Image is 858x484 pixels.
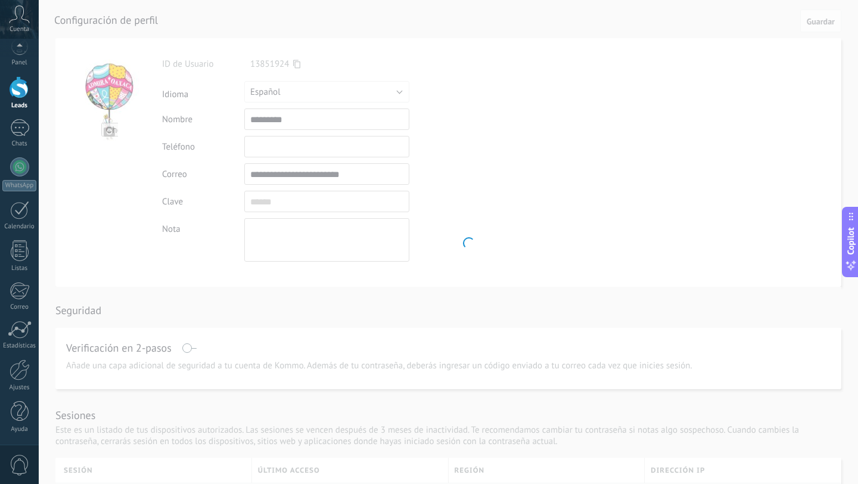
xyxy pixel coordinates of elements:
div: Calendario [2,223,37,231]
div: WhatsApp [2,180,36,191]
span: Copilot [845,228,857,255]
div: Ayuda [2,426,37,433]
div: Panel [2,59,37,67]
div: Chats [2,140,37,148]
span: Cuenta [10,26,29,33]
div: Estadísticas [2,342,37,350]
div: Ajustes [2,384,37,392]
div: Correo [2,303,37,311]
div: Listas [2,265,37,272]
div: Leads [2,102,37,110]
